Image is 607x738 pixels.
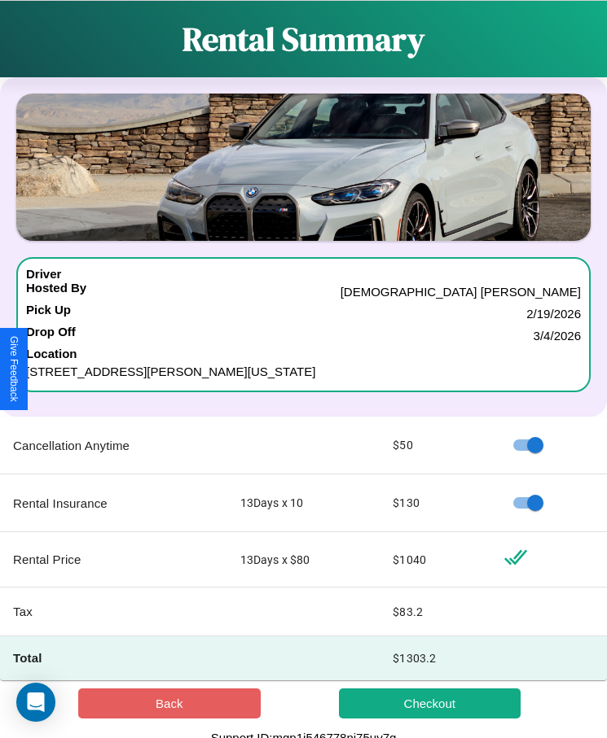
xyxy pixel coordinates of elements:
[183,17,424,61] h1: Rental Summary
[341,281,581,303] p: [DEMOGRAPHIC_DATA] [PERSON_NAME]
[26,360,581,382] p: [STREET_ADDRESS][PERSON_NAME][US_STATE]
[380,587,490,636] td: $ 83.2
[16,683,55,722] div: Open Intercom Messenger
[13,492,214,514] p: Rental Insurance
[534,325,581,347] p: 3 / 4 / 2026
[380,532,490,587] td: $ 1040
[8,336,20,402] div: Give Feedback
[26,267,61,281] h4: Driver
[13,435,214,456] p: Cancellation Anytime
[26,347,581,360] h4: Location
[227,474,380,532] td: 13 Days x 10
[227,532,380,587] td: 13 Days x $ 80
[78,688,261,718] button: Back
[380,474,490,532] td: $ 130
[380,636,490,680] td: $ 1303.2
[339,688,521,718] button: Checkout
[13,548,214,570] p: Rental Price
[380,417,490,474] td: $ 50
[13,600,214,622] p: Tax
[26,325,76,347] h4: Drop Off
[26,281,86,303] h4: Hosted By
[13,649,214,666] h4: Total
[526,303,581,325] p: 2 / 19 / 2026
[26,303,71,325] h4: Pick Up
